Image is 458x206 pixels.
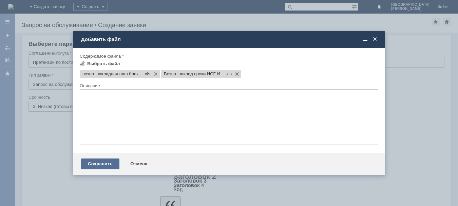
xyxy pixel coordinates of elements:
div: Описание [80,83,377,88]
span: возвр. накладная наш брак.бой. К ревизии. 15.09..xls [144,71,151,77]
div: Выбрать файл [87,61,120,67]
span: Закрыть [371,36,378,42]
span: Свернуть (Ctrl + M) [362,36,369,42]
div: Содержимое файла [80,54,377,58]
div: Добрый день! С водителем отправлено на склад [DATE] (3 коробки ) с ИСГ и брак. Перемещение с закр... [3,3,99,24]
span: Возвр. наклад.сроки ИСГ ИЮНЬ-СЕНТЯБРЬ РЕВИЗИЯ СПИСАНИЕ..xls [225,71,232,77]
span: Возвр. наклад.сроки ИСГ ИЮНЬ-СЕНТЯБРЬ РЕВИЗИЯ СПИСАНИЕ..xls [164,71,225,77]
div: Добавить файл [81,36,378,42]
span: возвр. накладная наш брак.бой. К ревизии. 15.09..xls [82,71,144,77]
